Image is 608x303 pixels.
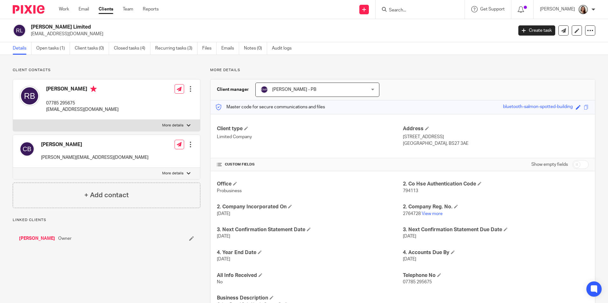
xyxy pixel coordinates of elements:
p: More details [210,68,595,73]
a: Open tasks (1) [36,42,70,55]
a: Clients [99,6,113,12]
span: 794113 [403,189,418,193]
h4: [PERSON_NAME] [41,141,149,148]
p: [STREET_ADDRESS] [403,134,589,140]
h4: 2. Company Incorporated On [217,204,403,210]
h4: 2. Company Reg. No. [403,204,589,210]
span: [DATE] [217,234,230,239]
span: 2764728 [403,212,421,216]
img: svg%3E [19,86,40,106]
h3: Client manager [217,86,249,93]
p: Linked clients [13,218,200,223]
span: Owner [58,235,72,242]
img: svg%3E [13,24,26,37]
span: Probusiness [217,189,242,193]
p: [PERSON_NAME] [540,6,575,12]
p: 07785 295675 [46,100,119,106]
p: Limited Company [217,134,403,140]
p: [EMAIL_ADDRESS][DOMAIN_NAME] [46,106,119,113]
a: Team [123,6,133,12]
a: Email [79,6,89,12]
span: [DATE] [403,257,416,261]
p: [GEOGRAPHIC_DATA], BS27 3AE [403,140,589,147]
a: Files [202,42,217,55]
a: Recurring tasks (3) [155,42,197,55]
a: [PERSON_NAME] [19,235,55,242]
h4: 4. Accounts Due By [403,249,589,256]
span: 07785 295675 [403,280,432,284]
p: Master code for secure communications and files [215,104,325,110]
span: [DATE] [403,234,416,239]
a: Audit logs [272,42,296,55]
h4: 2. Co Hse Authentication Code [403,181,589,187]
a: Work [59,6,69,12]
span: [DATE] [217,257,230,261]
a: View more [422,212,443,216]
h4: Office [217,181,403,187]
h4: 3. Next Confirmation Statement Due Date [403,226,589,233]
img: svg%3E [260,86,268,93]
p: More details [162,171,183,176]
p: [PERSON_NAME][EMAIL_ADDRESS][DOMAIN_NAME] [41,154,149,161]
h4: All Info Received [217,272,403,279]
a: Details [13,42,31,55]
input: Search [388,8,446,13]
h2: [PERSON_NAME] Limited [31,24,413,30]
span: [PERSON_NAME] - PB [272,87,316,92]
h4: Client type [217,125,403,132]
img: svg%3E [19,141,35,157]
h4: [PERSON_NAME] [46,86,119,94]
a: Emails [221,42,239,55]
p: [EMAIL_ADDRESS][DOMAIN_NAME] [31,31,509,37]
h4: 3. Next Confirmation Statement Date [217,226,403,233]
a: Closed tasks (4) [114,42,150,55]
p: More details [162,123,183,128]
a: Client tasks (0) [75,42,109,55]
p: Client contacts [13,68,200,73]
label: Show empty fields [531,161,568,168]
a: Create task [518,25,555,36]
span: No [217,280,223,284]
div: bluetooth-salmon-spotted-building [503,104,573,111]
h4: Address [403,125,589,132]
img: Pixie [13,5,45,14]
h4: 4. Year End Date [217,249,403,256]
h4: CUSTOM FIELDS [217,162,403,167]
span: [DATE] [217,212,230,216]
h4: Business Description [217,295,403,301]
h4: Telephone No [403,272,589,279]
i: Primary [90,86,97,92]
a: Notes (0) [244,42,267,55]
h4: + Add contact [84,190,129,200]
span: Get Support [480,7,505,11]
a: Reports [143,6,159,12]
img: Profile.png [578,4,588,15]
